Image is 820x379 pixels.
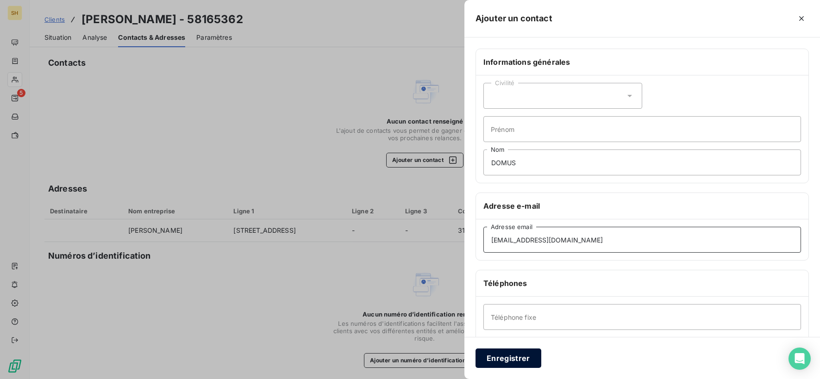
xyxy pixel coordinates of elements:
input: placeholder [483,116,801,142]
input: placeholder [483,149,801,175]
input: placeholder [483,227,801,253]
h6: Téléphones [483,278,801,289]
input: placeholder [483,304,801,330]
h5: Ajouter un contact [476,12,552,25]
h6: Informations générales [483,56,801,68]
div: Open Intercom Messenger [789,348,811,370]
button: Enregistrer [476,348,541,368]
h6: Adresse e-mail [483,200,801,211]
